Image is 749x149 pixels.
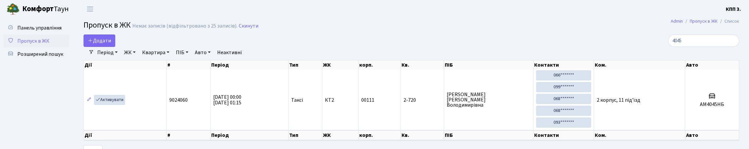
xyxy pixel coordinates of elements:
a: ЖК [122,47,138,58]
th: Кв. [401,60,444,70]
span: Таксі [291,97,303,103]
span: Пропуск в ЖК [17,37,49,45]
th: Контакти [534,60,594,70]
th: ЖК [322,60,359,70]
th: корп. [359,60,401,70]
a: Квартира [140,47,172,58]
img: logo.png [7,3,20,16]
a: Розширений пошук [3,48,69,61]
th: Тип [289,60,322,70]
a: Неактивні [215,47,244,58]
span: 00111 [361,96,374,104]
th: Контакти [534,130,594,140]
nav: breadcrumb [661,14,749,28]
h5: АМ4045НБ [688,101,736,108]
li: Список [718,18,739,25]
button: Переключити навігацію [82,4,98,14]
span: Додати [88,37,111,44]
div: Немає записів (відфільтровано з 25 записів). [132,23,237,29]
a: Додати [84,34,115,47]
span: Розширений пошук [17,51,63,58]
span: 2-720 [403,97,441,103]
th: ЖК [322,130,359,140]
th: Дії [84,130,167,140]
th: Авто [685,60,740,70]
th: Тип [289,130,322,140]
a: Пропуск в ЖК [690,18,718,25]
th: Період [211,60,289,70]
span: [DATE] 00:00 [DATE] 01:15 [213,94,241,106]
b: Комфорт [22,4,54,14]
th: Період [211,130,289,140]
span: Панель управління [17,24,62,32]
th: Дії [84,60,167,70]
th: Кв. [401,130,444,140]
a: Пропуск в ЖК [3,34,69,48]
a: Період [95,47,120,58]
a: Скинути [239,23,258,29]
span: 2 корпус, 11 під'їзд [597,96,640,104]
th: # [167,60,210,70]
a: Активувати [94,95,125,105]
input: Пошук... [668,34,739,47]
span: [PERSON_NAME] [PERSON_NAME] Володимирівна [447,92,531,108]
a: Admin [671,18,683,25]
span: Таун [22,4,69,15]
th: # [167,130,210,140]
span: 9024060 [169,96,188,104]
span: Пропуск в ЖК [84,19,131,31]
th: ПІБ [444,130,534,140]
a: Панель управління [3,21,69,34]
th: Ком. [594,60,685,70]
th: корп. [359,130,401,140]
a: Авто [192,47,213,58]
th: ПІБ [444,60,534,70]
th: Авто [685,130,740,140]
a: ПІБ [173,47,191,58]
b: КПП 3. [726,6,741,13]
a: КПП 3. [726,5,741,13]
th: Ком. [594,130,685,140]
span: КТ2 [325,97,356,103]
